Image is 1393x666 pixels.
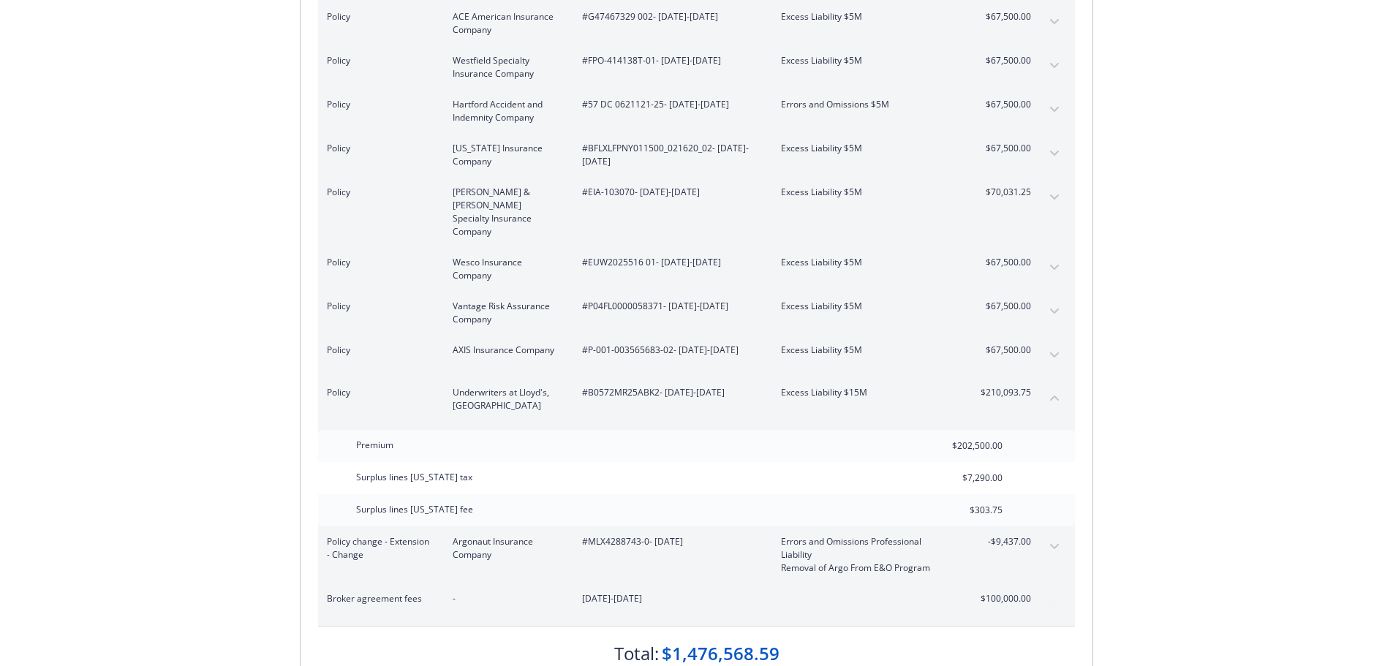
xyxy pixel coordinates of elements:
span: Excess Liability $5M [781,300,953,313]
button: expand content [1043,344,1066,367]
span: $210,093.75 [976,386,1031,399]
span: -$9,437.00 [976,535,1031,548]
span: Underwriters at Lloyd's, [GEOGRAPHIC_DATA] [453,386,559,412]
span: #P-001-003565683-02 - [DATE]-[DATE] [582,344,758,357]
button: expand content [1043,592,1066,616]
span: Excess Liability $5M [781,142,953,155]
span: Hartford Accident and Indemnity Company [453,98,559,124]
span: Errors and Omissions $5M [781,98,953,111]
span: #P04FL0000058371 - [DATE]-[DATE] [582,300,758,313]
span: Excess Liability $5M [781,10,953,23]
span: Policy [327,300,429,313]
span: $67,500.00 [976,54,1031,67]
span: Policy [327,256,429,269]
span: Broker agreement fees [327,592,429,605]
button: expand content [1043,535,1066,559]
span: Policy [327,142,429,155]
span: $67,500.00 [976,98,1031,111]
span: Policy [327,186,429,199]
button: expand content [1043,300,1066,323]
span: #EIA-103070 - [DATE]-[DATE] [582,186,758,199]
span: #FPO-414138T-01 - [DATE]-[DATE] [582,54,758,67]
span: $100,000.00 [976,592,1031,605]
span: [US_STATE] Insurance Company [453,142,559,168]
span: ACE American Insurance Company [453,10,559,37]
input: 0.00 [916,499,1011,521]
span: Vantage Risk Assurance Company [453,300,559,326]
span: Policy [327,10,429,23]
span: [DATE]-[DATE] [582,592,758,605]
input: 0.00 [916,435,1011,457]
span: $67,500.00 [976,344,1031,357]
span: Policy [327,54,429,67]
span: Errors and Omissions Professional Liability [781,535,953,561]
div: PolicyUnderwriters at Lloyd's, [GEOGRAPHIC_DATA]#B0572MR25ABK2- [DATE]-[DATE]Excess Liability $15... [318,377,1075,421]
span: Excess Liability $5M [781,344,953,357]
span: Surplus lines [US_STATE] fee [356,503,473,515]
span: Argonaut Insurance Company [453,535,559,561]
span: #G47467329 002 - [DATE]-[DATE] [582,10,758,23]
span: #B0572MR25ABK2 - [DATE]-[DATE] [582,386,758,399]
span: $67,500.00 [976,300,1031,313]
span: Premium [356,439,393,451]
span: Excess Liability $5M [781,186,953,199]
button: expand content [1043,142,1066,165]
input: 0.00 [916,467,1011,489]
span: Excess Liability $15M [781,386,953,399]
button: collapse content [1043,386,1066,409]
span: Policy [327,98,429,111]
button: expand content [1043,186,1066,209]
span: Policy [327,386,429,399]
span: - [453,592,559,605]
div: Policy[PERSON_NAME] & [PERSON_NAME] Specialty Insurance Company#EIA-103070- [DATE]-[DATE]Excess L... [318,177,1075,247]
span: #EUW2025516 01 - [DATE]-[DATE] [582,256,758,269]
div: $1,476,568.59 [662,641,779,666]
span: $70,031.25 [976,186,1031,199]
span: Excess Liability $5M [781,54,953,67]
span: Policy [327,344,429,357]
div: Policy change - Extension - ChangeArgonaut Insurance Company#MLX4288743-0- [DATE]Errors and Omiss... [318,526,1075,583]
button: expand content [1043,10,1066,34]
span: Excess Liability $5M [781,256,953,269]
button: expand content [1043,54,1066,77]
span: AXIS Insurance Company [453,344,559,357]
div: PolicyHartford Accident and Indemnity Company#57 DC 0621121-25- [DATE]-[DATE]Errors and Omissions... [318,89,1075,133]
span: Policy change - Extension - Change [327,535,429,561]
span: $67,500.00 [976,142,1031,155]
span: [PERSON_NAME] & [PERSON_NAME] Specialty Insurance Company [453,186,559,238]
span: Wesco Insurance Company [453,256,559,282]
div: Total: [614,641,659,666]
span: Surplus lines [US_STATE] tax [356,471,472,483]
span: $67,500.00 [976,10,1031,23]
span: Westfield Specialty Insurance Company [453,54,559,80]
button: expand content [1043,256,1066,279]
span: #BFLXLFPNY011500_021620_02 - [DATE]-[DATE] [582,142,758,168]
div: PolicyAXIS Insurance Company#P-001-003565683-02- [DATE]-[DATE]Excess Liability $5M$67,500.00expan... [318,335,1075,377]
span: $67,500.00 [976,256,1031,269]
div: PolicyWesco Insurance Company#EUW2025516 01- [DATE]-[DATE]Excess Liability $5M$67,500.00expand co... [318,247,1075,291]
span: #MLX4288743-0 - [DATE] [582,535,758,548]
div: PolicyACE American Insurance Company#G47467329 002- [DATE]-[DATE]Excess Liability $5M$67,500.00ex... [318,1,1075,45]
span: Removal of Argo From E&O Program [781,561,953,575]
div: Policy[US_STATE] Insurance Company#BFLXLFPNY011500_021620_02- [DATE]-[DATE]Excess Liability $5M$6... [318,133,1075,177]
div: Broker agreement fees-[DATE]-[DATE]$100,000.00expand content [318,583,1075,626]
span: #57 DC 0621121-25 - [DATE]-[DATE] [582,98,758,111]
